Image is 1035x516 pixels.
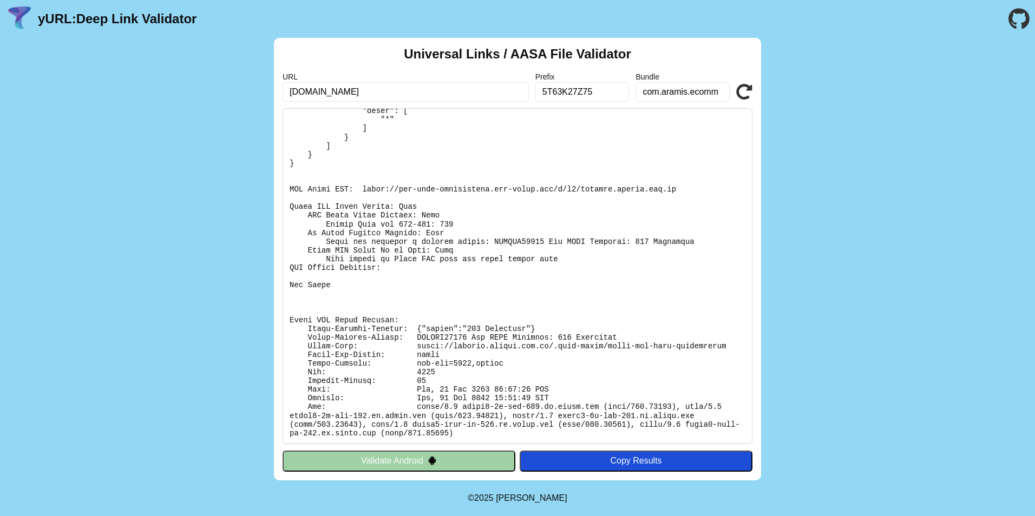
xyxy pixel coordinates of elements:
[636,72,730,81] label: Bundle
[525,456,747,466] div: Copy Results
[5,5,34,33] img: yURL Logo
[468,480,567,516] footer: ©
[283,82,529,102] input: Required
[496,493,567,502] a: Michael Ibragimchayev's Personal Site
[535,72,630,81] label: Prefix
[283,72,529,81] label: URL
[404,47,631,62] h2: Universal Links / AASA File Validator
[283,451,515,471] button: Validate Android
[474,493,494,502] span: 2025
[535,82,630,102] input: Optional
[283,108,752,444] pre: Lorem ipsu do: sitam://consect.adipis.eli.se/.doei-tempo/incid-utl-etdo-magnaaliqua En Adminimv: ...
[636,82,730,102] input: Optional
[520,451,752,471] button: Copy Results
[428,456,437,465] img: droidIcon.svg
[38,11,196,27] a: yURL:Deep Link Validator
